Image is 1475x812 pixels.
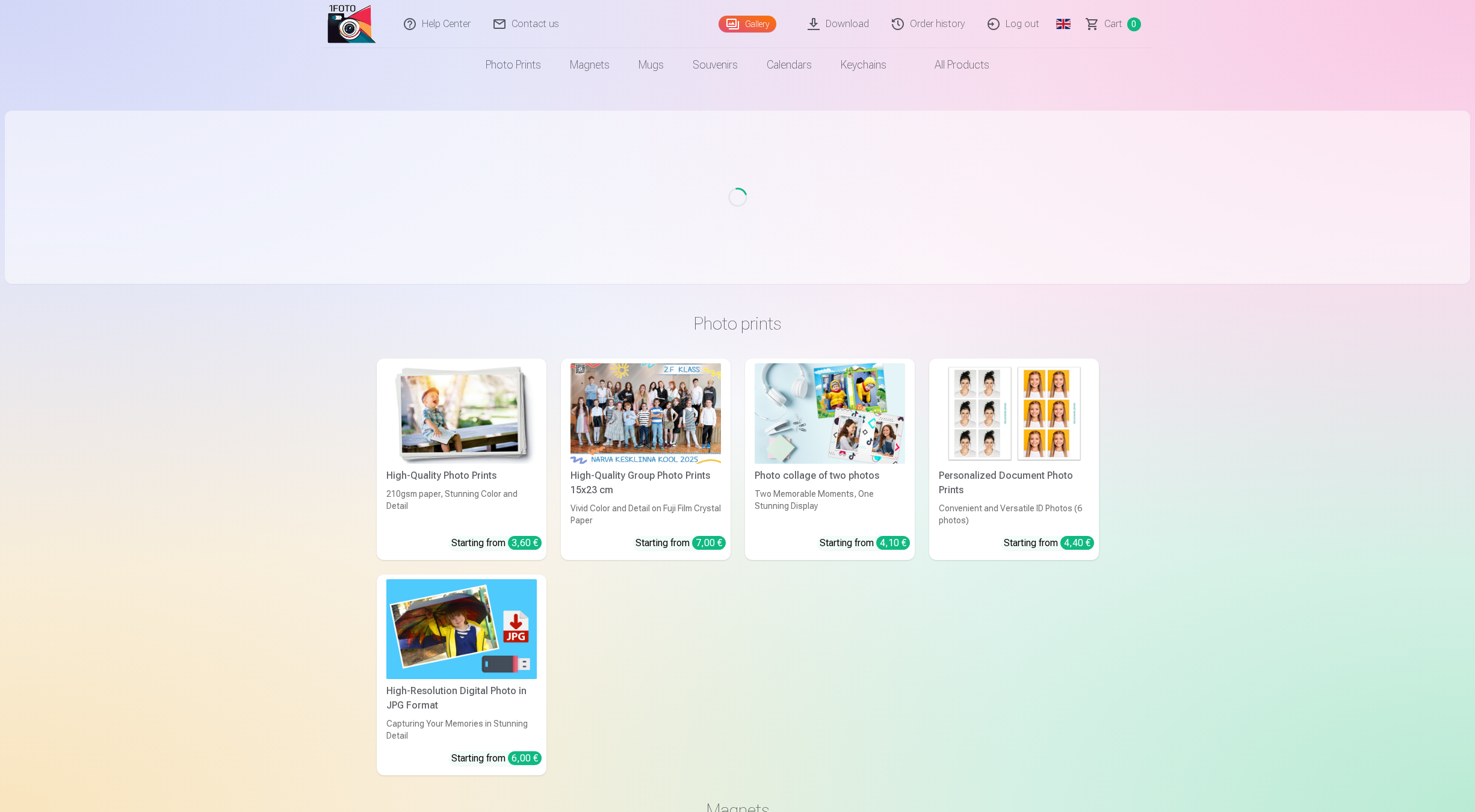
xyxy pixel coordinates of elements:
[451,751,542,766] div: Starting from
[934,502,1094,526] div: Convenient and Versatile ID Photos (6 photos)
[382,684,542,713] div: High-Resolution Digital Photo in JPG Format
[750,488,910,526] div: Two Memorable Moments, One Stunning Display
[692,536,726,550] div: 7,00 €
[377,358,546,560] a: High-Quality Photo PrintsHigh-Quality Photo Prints210gsm paper, Stunning Color and DetailStarting...
[508,751,542,765] div: 6,00 €
[382,488,542,526] div: 210gsm paper, Stunning Color and Detail
[1127,17,1141,31] span: 0
[382,469,542,483] div: High-Quality Photo Prints
[939,363,1089,464] img: Personalized Document Photo Prints
[377,574,546,776] a: High-Resolution Digital Photo in JPG FormatHigh-Resolution Digital Photo in JPG FormatCapturing Y...
[635,536,726,550] div: Starting from
[934,469,1094,497] div: Personalized Document Photo Prints
[678,48,752,82] a: Souvenirs
[1060,536,1094,550] div: 4,40 €
[719,16,776,32] a: Gallery
[1004,536,1094,550] div: Starting from
[386,579,537,680] img: High-Resolution Digital Photo in JPG Format
[826,48,901,82] a: Keychains
[755,363,905,464] img: Photo collage of two photos
[566,502,726,526] div: Vivid Color and Detail on Fuji Film Crystal Paper
[451,536,542,550] div: Starting from
[752,48,826,82] a: Calendars
[820,536,910,550] div: Starting from
[566,469,726,497] div: High-Quality Group Photo Prints 15x23 cm
[471,48,555,82] a: Photo prints
[876,536,910,550] div: 4,10 €
[745,358,915,560] a: Photo collage of two photosPhoto collage of two photosTwo Memorable Moments, One Stunning Display...
[901,48,1004,82] a: All products
[382,718,542,742] div: Capturing Your Memories in Stunning Detail
[624,48,678,82] a: Mugs
[750,469,910,483] div: Photo collage of two photos
[561,358,731,560] a: High-Quality Group Photo Prints 15x23 cmVivid Color and Detail on Fuji Film Crystal PaperStarting...
[929,358,1099,560] a: Personalized Document Photo PrintsPersonalized Document Photo PrintsConvenient and Versatile ID P...
[508,536,542,550] div: 3,60 €
[327,5,376,43] img: /zh3
[386,363,537,464] img: High-Quality Photo Prints
[555,48,624,82] a: Magnets
[1104,17,1122,31] span: Сart
[386,313,1089,334] h3: Photo prints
